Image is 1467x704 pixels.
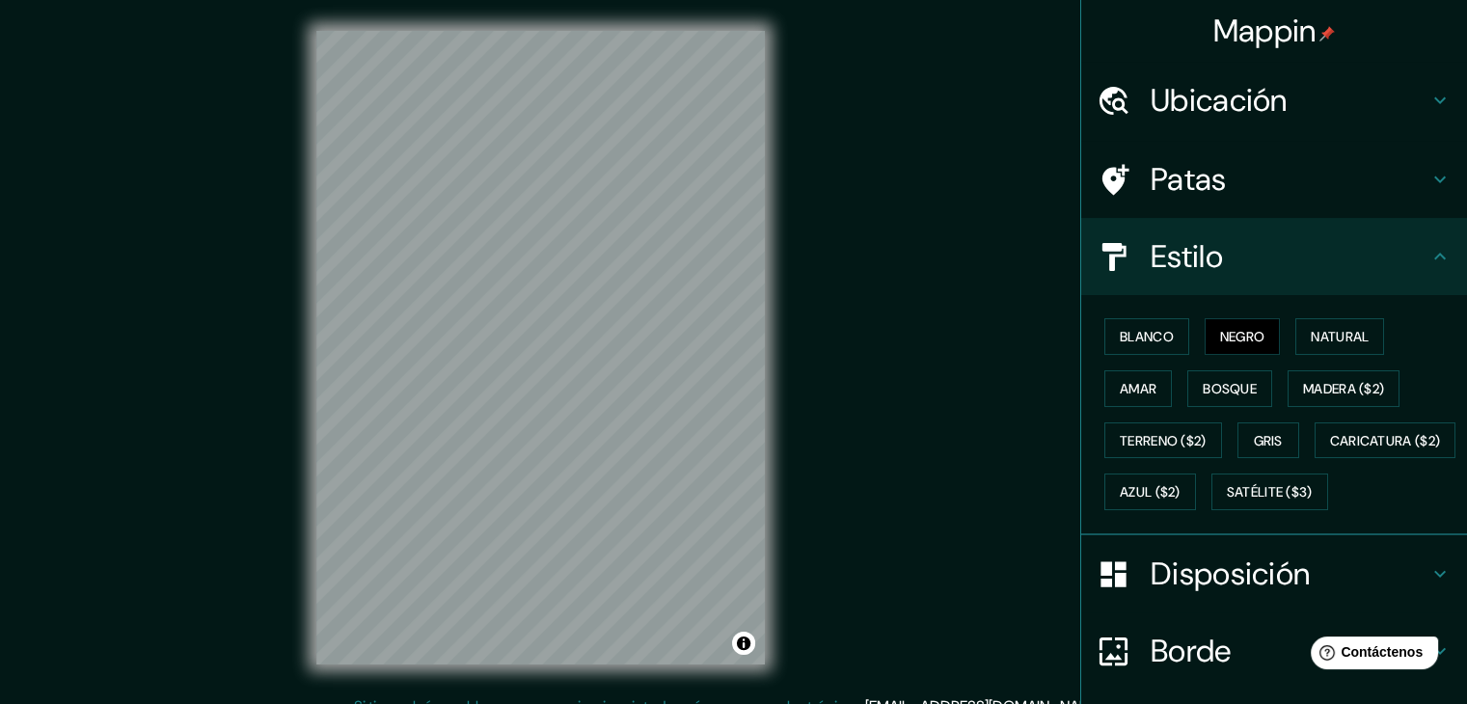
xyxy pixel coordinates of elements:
[1151,631,1232,671] font: Borde
[1295,318,1384,355] button: Natural
[1081,141,1467,218] div: Patas
[1151,554,1310,594] font: Disposición
[1104,318,1189,355] button: Blanco
[1151,159,1227,200] font: Patas
[1104,474,1196,510] button: Azul ($2)
[1151,80,1288,121] font: Ubicación
[732,632,755,655] button: Activar o desactivar atribución
[1120,328,1174,345] font: Blanco
[1104,370,1172,407] button: Amar
[1237,422,1299,459] button: Gris
[1295,629,1446,683] iframe: Lanzador de widgets de ayuda
[1311,328,1369,345] font: Natural
[316,31,765,664] canvas: Mapa
[1330,432,1441,449] font: Caricatura ($2)
[1205,318,1281,355] button: Negro
[1081,612,1467,690] div: Borde
[1120,380,1156,397] font: Amar
[1211,474,1328,510] button: Satélite ($3)
[1120,432,1207,449] font: Terreno ($2)
[1319,26,1335,41] img: pin-icon.png
[1151,236,1223,277] font: Estilo
[1187,370,1272,407] button: Bosque
[1303,380,1384,397] font: Madera ($2)
[1104,422,1222,459] button: Terreno ($2)
[1315,422,1456,459] button: Caricatura ($2)
[1227,484,1313,501] font: Satélite ($3)
[1254,432,1283,449] font: Gris
[1120,484,1181,501] font: Azul ($2)
[1288,370,1399,407] button: Madera ($2)
[1203,380,1257,397] font: Bosque
[1213,11,1317,51] font: Mappin
[1081,535,1467,612] div: Disposición
[1081,218,1467,295] div: Estilo
[1220,328,1265,345] font: Negro
[1081,62,1467,139] div: Ubicación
